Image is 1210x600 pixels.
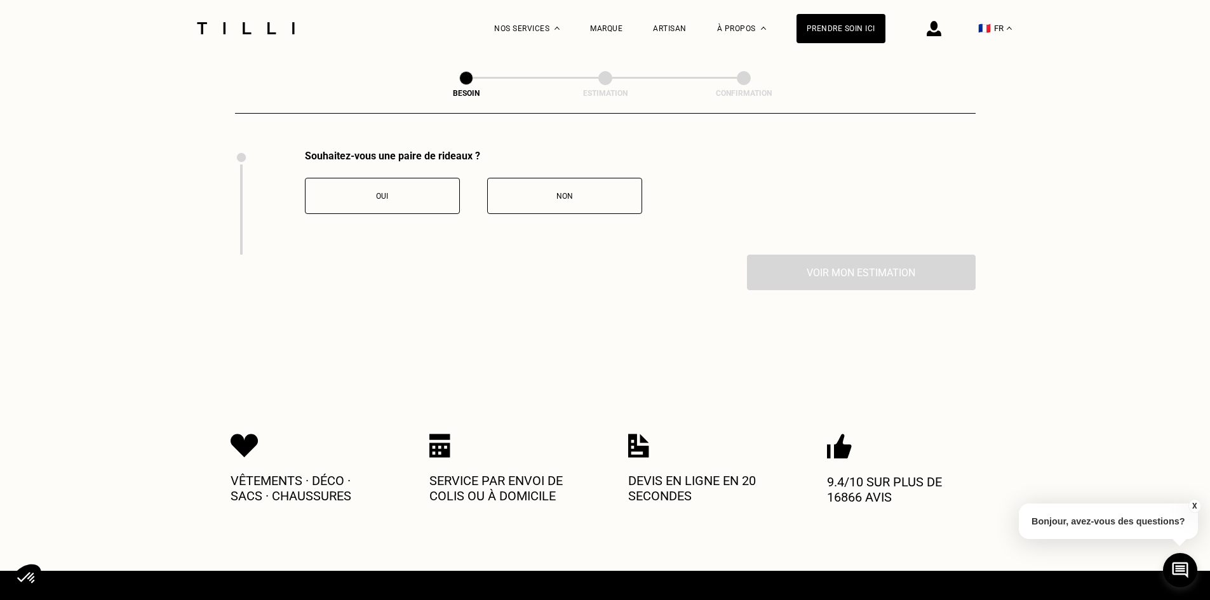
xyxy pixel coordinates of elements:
button: Non [487,178,642,214]
img: Icon [628,434,649,458]
div: Besoin [403,89,530,98]
p: 9.4/10 sur plus de 16866 avis [827,474,979,505]
button: X [1188,499,1200,513]
span: Oui [376,192,388,201]
img: Icon [827,434,852,459]
span: 🇫🇷 [978,22,991,34]
img: Menu déroulant à propos [761,27,766,30]
div: Estimation [542,89,669,98]
img: Icon [429,434,450,458]
img: Menu déroulant [555,27,560,30]
img: icône connexion [927,21,941,36]
button: Oui [305,178,460,214]
p: Vêtements · Déco · Sacs · Chaussures [231,473,383,503]
img: Logo du service de couturière Tilli [192,22,299,34]
p: Devis en ligne en 20 secondes [628,473,781,503]
p: Bonjour, avez-vous des questions? [1019,503,1198,539]
div: Confirmation [680,89,807,98]
a: Prendre soin ici [797,14,885,43]
a: Marque [590,24,622,33]
span: Non [556,192,573,201]
div: Souhaitez-vous une paire de rideaux ? [305,150,642,162]
img: menu déroulant [1007,27,1012,30]
img: Icon [231,434,259,458]
a: Artisan [653,24,687,33]
p: Service par envoi de colis ou à domicile [429,473,582,503]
